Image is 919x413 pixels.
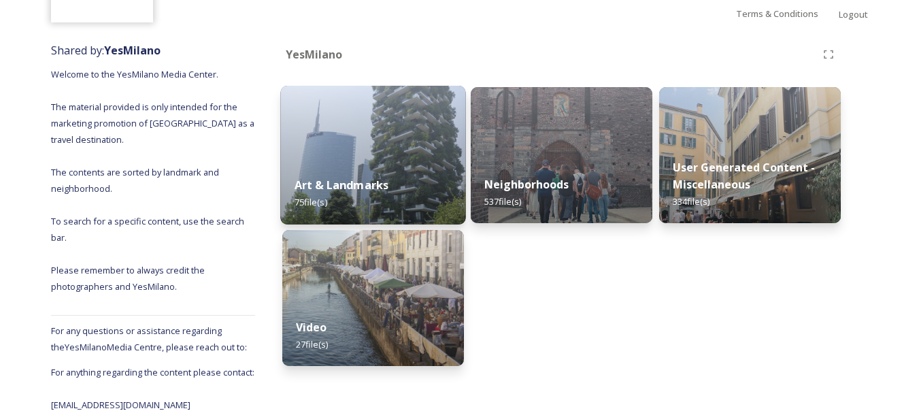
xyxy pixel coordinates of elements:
strong: YesMilano [286,47,342,62]
img: SEMPIONE.CASTELLO01660420.jpg [471,87,652,223]
span: Terms & Conditions [736,7,818,20]
span: For anything regarding the content please contact: [EMAIL_ADDRESS][DOMAIN_NAME] [51,366,256,411]
a: Terms & Conditions [736,5,839,22]
strong: Art & Landmarks [295,178,389,193]
span: 27 file(s) [296,338,328,350]
span: Welcome to the YesMilano Media Center. The material provided is only intended for the marketing p... [51,68,256,293]
strong: YesMilano [104,43,161,58]
img: 39056706942e726a10cb66607dbfc22c2ba330fd249abd295dd4e57aab3ba313.jpg [659,87,841,223]
span: Shared by: [51,43,161,58]
img: Isola_Yesilano_AnnaDellaBadia_880.jpg [280,86,465,225]
span: Logout [839,8,868,20]
span: 537 file(s) [484,195,521,208]
strong: User Generated Content - Miscellaneous [673,160,815,192]
strong: Neighborhoods [484,177,569,192]
span: For any questions or assistance regarding the YesMilano Media Centre, please reach out to: [51,325,247,353]
span: 334 file(s) [673,195,709,208]
span: 75 file(s) [295,196,327,208]
strong: Video [296,320,327,335]
img: Mercato_Navigli_YesMilano_AnnaDellaBadia_4230.JPG [282,230,464,366]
